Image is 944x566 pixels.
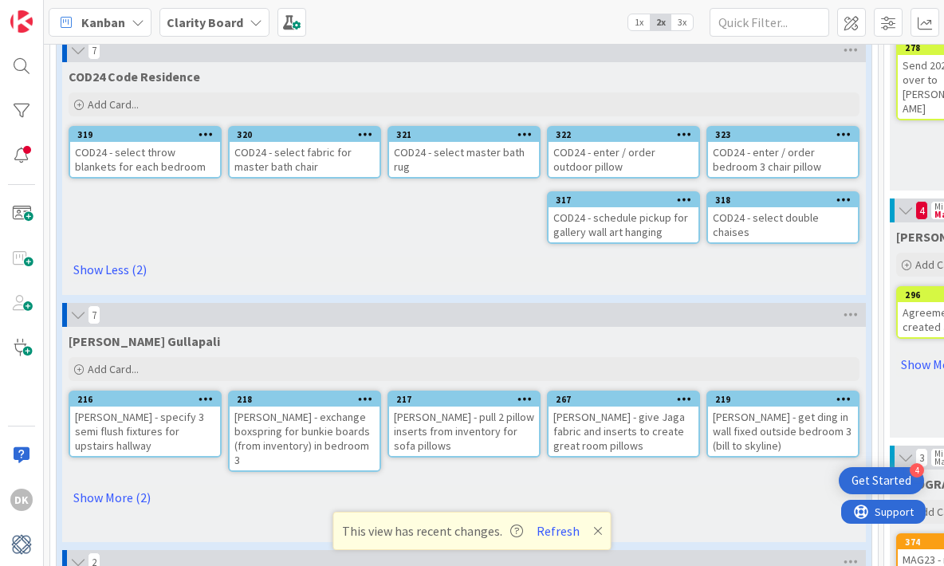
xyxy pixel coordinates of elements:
[839,467,924,494] div: Open Get Started checklist, remaining modules: 4
[88,362,139,376] span: Add Card...
[708,128,858,177] div: 323COD24 - enter / order bedroom 3 chair pillow
[70,128,220,177] div: 319COD24 - select throw blankets for each bedroom
[547,126,700,179] a: 322COD24 - enter / order outdoor pillow
[230,392,380,470] div: 218[PERSON_NAME] - exchange boxspring for bunkie boards (from inventory) in bedroom 3
[230,128,380,142] div: 320
[237,129,380,140] div: 320
[396,394,539,405] div: 217
[230,128,380,177] div: 320COD24 - select fabric for master bath chair
[547,191,700,244] a: 317COD24 - schedule pickup for gallery wall art hanging
[708,128,858,142] div: 323
[556,394,698,405] div: 267
[708,392,858,456] div: 219[PERSON_NAME] - get ding in wall fixed outside bedroom 3 (bill to skyline)
[710,8,829,37] input: Quick Filter...
[389,392,539,456] div: 217[PERSON_NAME] - pull 2 pillow inserts from inventory for sofa pillows
[230,392,380,407] div: 218
[715,394,858,405] div: 219
[70,128,220,142] div: 319
[549,392,698,456] div: 267[PERSON_NAME] - give Jaga fabric and inserts to create great room pillows
[549,193,698,242] div: 317COD24 - schedule pickup for gallery wall art hanging
[549,193,698,207] div: 317
[77,129,220,140] div: 319
[88,97,139,112] span: Add Card...
[708,142,858,177] div: COD24 - enter / order bedroom 3 chair pillow
[69,126,222,179] a: 319COD24 - select throw blankets for each bedroom
[167,14,243,30] b: Clarity Board
[708,392,858,407] div: 219
[69,257,859,282] a: Show Less (2)
[88,305,100,324] span: 7
[342,521,523,540] span: This view has recent changes.
[70,392,220,407] div: 216
[549,142,698,177] div: COD24 - enter / order outdoor pillow
[852,473,911,489] div: Get Started
[77,394,220,405] div: 216
[389,392,539,407] div: 217
[708,407,858,456] div: [PERSON_NAME] - get ding in wall fixed outside bedroom 3 (bill to skyline)
[237,394,380,405] div: 218
[33,2,73,22] span: Support
[915,201,928,220] span: 4
[228,391,381,472] a: 218[PERSON_NAME] - exchange boxspring for bunkie boards (from inventory) in bedroom 3
[708,207,858,242] div: COD24 - select double chaises
[69,391,222,458] a: 216[PERSON_NAME] - specify 3 semi flush fixtures for upstairs hallway
[650,14,671,30] span: 2x
[708,193,858,207] div: 318
[88,41,100,60] span: 7
[706,391,859,458] a: 219[PERSON_NAME] - get ding in wall fixed outside bedroom 3 (bill to skyline)
[230,407,380,470] div: [PERSON_NAME] - exchange boxspring for bunkie boards (from inventory) in bedroom 3
[531,521,585,541] button: Refresh
[671,14,693,30] span: 3x
[81,13,125,32] span: Kanban
[549,407,698,456] div: [PERSON_NAME] - give Jaga fabric and inserts to create great room pillows
[549,392,698,407] div: 267
[10,533,33,556] img: avatar
[70,407,220,456] div: [PERSON_NAME] - specify 3 semi flush fixtures for upstairs hallway
[549,207,698,242] div: COD24 - schedule pickup for gallery wall art hanging
[10,10,33,33] img: Visit kanbanzone.com
[915,448,928,467] span: 3
[389,142,539,177] div: COD24 - select master bath rug
[706,126,859,179] a: 323COD24 - enter / order bedroom 3 chair pillow
[715,129,858,140] div: 323
[549,128,698,142] div: 322
[228,126,381,179] a: 320COD24 - select fabric for master bath chair
[70,142,220,177] div: COD24 - select throw blankets for each bedroom
[389,407,539,456] div: [PERSON_NAME] - pull 2 pillow inserts from inventory for sofa pillows
[389,128,539,142] div: 321
[706,191,859,244] a: 318COD24 - select double chaises
[547,391,700,458] a: 267[PERSON_NAME] - give Jaga fabric and inserts to create great room pillows
[230,142,380,177] div: COD24 - select fabric for master bath chair
[69,485,859,510] a: Show More (2)
[387,126,541,179] a: 321COD24 - select master bath rug
[396,129,539,140] div: 321
[387,391,541,458] a: 217[PERSON_NAME] - pull 2 pillow inserts from inventory for sofa pillows
[556,195,698,206] div: 317
[70,392,220,456] div: 216[PERSON_NAME] - specify 3 semi flush fixtures for upstairs hallway
[69,69,200,85] span: COD24 Code Residence
[708,193,858,242] div: 318COD24 - select double chaises
[10,489,33,511] div: DK
[389,128,539,177] div: 321COD24 - select master bath rug
[715,195,858,206] div: 318
[556,129,698,140] div: 322
[549,128,698,177] div: 322COD24 - enter / order outdoor pillow
[910,463,924,478] div: 4
[628,14,650,30] span: 1x
[69,333,220,349] span: GULLA Gullapali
